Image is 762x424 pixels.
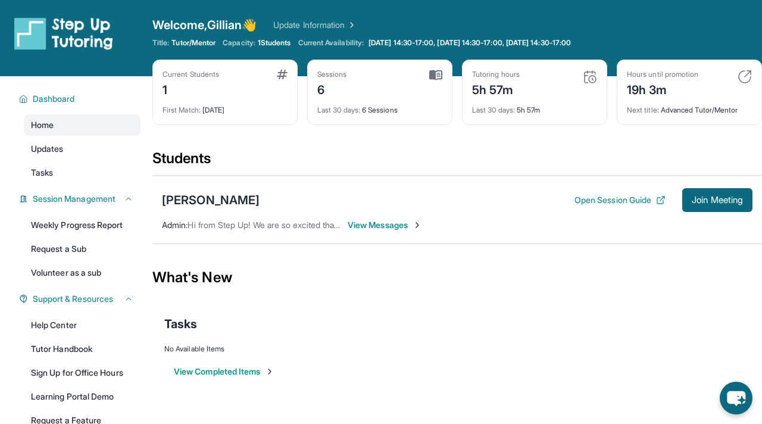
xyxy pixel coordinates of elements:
span: Session Management [33,193,115,205]
span: Updates [31,143,64,155]
a: [DATE] 14:30-17:00, [DATE] 14:30-17:00, [DATE] 14:30-17:00 [366,38,573,48]
div: Students [152,149,762,175]
img: card [583,70,597,84]
div: What's New [152,251,762,304]
div: Current Students [163,70,219,79]
a: Updates [24,138,140,160]
a: Tasks [24,162,140,183]
span: 1 Students [258,38,291,48]
img: Chevron-Right [413,220,422,230]
span: Tasks [164,316,197,332]
button: Open Session Guide [574,194,666,206]
div: [DATE] [163,98,288,115]
span: Join Meeting [692,197,743,204]
img: Chevron Right [345,19,357,31]
span: Current Availability: [298,38,364,48]
img: logo [14,17,113,50]
a: Weekly Progress Report [24,214,140,236]
span: Dashboard [33,93,75,105]
div: 6 [317,79,347,98]
a: Learning Portal Demo [24,386,140,407]
a: Tutor Handbook [24,338,140,360]
div: Tutoring hours [472,70,520,79]
button: Session Management [28,193,133,205]
button: Join Meeting [682,188,752,212]
a: Sign Up for Office Hours [24,362,140,384]
img: card [738,70,752,84]
button: chat-button [720,382,752,414]
a: Home [24,114,140,136]
span: Last 30 days : [317,105,360,114]
span: Title: [152,38,169,48]
div: 5h 57m [472,98,597,115]
button: Dashboard [28,93,133,105]
div: 1 [163,79,219,98]
span: [DATE] 14:30-17:00, [DATE] 14:30-17:00, [DATE] 14:30-17:00 [368,38,571,48]
div: [PERSON_NAME] [162,192,260,208]
span: Tasks [31,167,53,179]
a: Volunteer as a sub [24,262,140,283]
div: Sessions [317,70,347,79]
a: Update Information [273,19,357,31]
span: Welcome, Gillian 👋 [152,17,257,33]
span: Capacity: [223,38,255,48]
span: Last 30 days : [472,105,515,114]
img: card [429,70,442,80]
span: View Messages [348,219,422,231]
button: View Completed Items [174,366,274,378]
a: Help Center [24,314,140,336]
img: card [277,70,288,79]
span: Support & Resources [33,293,113,305]
div: 6 Sessions [317,98,442,115]
span: Admin : [162,220,188,230]
span: First Match : [163,105,201,114]
button: Support & Resources [28,293,133,305]
a: Request a Sub [24,238,140,260]
span: Home [31,119,54,131]
span: Next title : [627,105,659,114]
div: Hours until promotion [627,70,698,79]
div: 19h 3m [627,79,698,98]
div: 5h 57m [472,79,520,98]
span: Tutor/Mentor [171,38,216,48]
div: Advanced Tutor/Mentor [627,98,752,115]
div: No Available Items [164,344,750,354]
